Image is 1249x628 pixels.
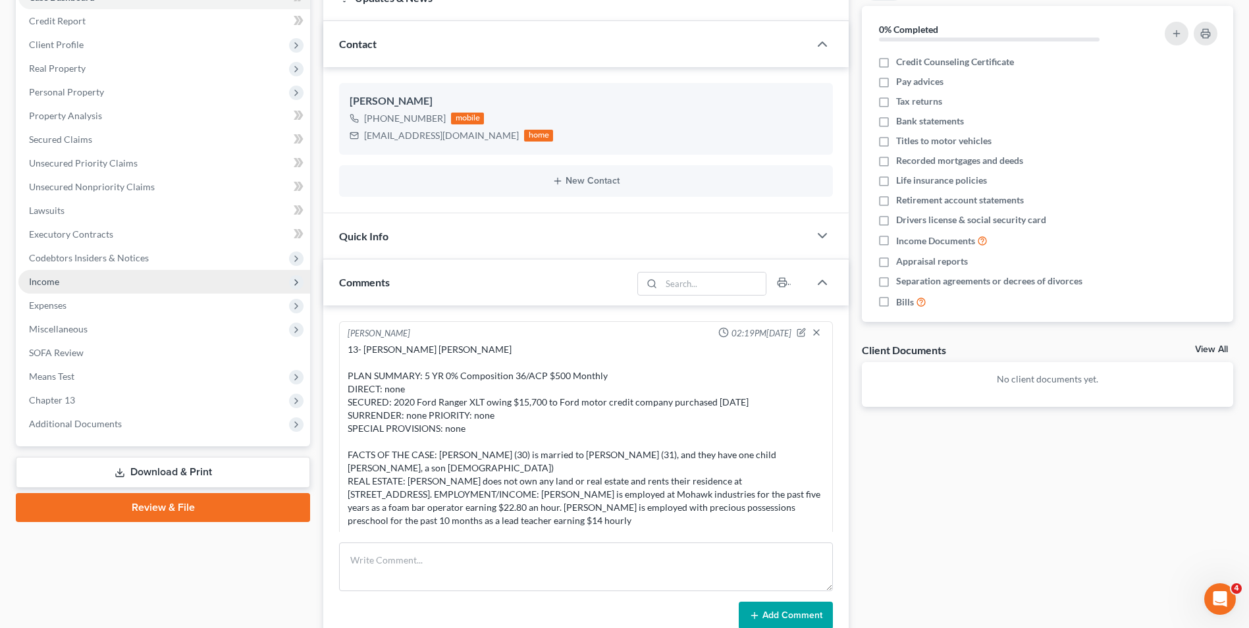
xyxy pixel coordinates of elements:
[896,213,1046,226] span: Drivers license & social security card
[731,327,791,340] span: 02:19PM[DATE]
[29,205,65,216] span: Lawsuits
[29,110,102,121] span: Property Analysis
[29,157,138,169] span: Unsecured Priority Claims
[339,38,377,50] span: Contact
[896,55,1014,68] span: Credit Counseling Certificate
[18,341,310,365] a: SOFA Review
[896,134,992,147] span: Titles to motor vehicles
[18,222,310,246] a: Executory Contracts
[29,39,84,50] span: Client Profile
[350,93,822,109] div: [PERSON_NAME]
[16,493,310,522] a: Review & File
[1231,583,1242,594] span: 4
[29,300,66,311] span: Expenses
[29,371,74,382] span: Means Test
[348,343,824,527] div: 13- [PERSON_NAME] [PERSON_NAME] PLAN SUMMARY: 5 YR 0% Composition 36/ACP $500 Monthly DIRECT: non...
[29,63,86,74] span: Real Property
[896,255,968,268] span: Appraisal reports
[862,343,946,357] div: Client Documents
[29,181,155,192] span: Unsecured Nonpriority Claims
[872,373,1223,386] p: No client documents yet.
[339,230,388,242] span: Quick Info
[18,9,310,33] a: Credit Report
[1204,583,1236,615] iframe: Intercom live chat
[896,75,943,88] span: Pay advices
[18,175,310,199] a: Unsecured Nonpriority Claims
[29,394,75,406] span: Chapter 13
[364,112,446,125] div: [PHONE_NUMBER]
[29,347,84,358] span: SOFA Review
[350,176,822,186] button: New Contact
[896,275,1082,288] span: Separation agreements or decrees of divorces
[896,95,942,108] span: Tax returns
[29,134,92,145] span: Secured Claims
[29,323,88,334] span: Miscellaneous
[364,129,519,142] div: [EMAIL_ADDRESS][DOMAIN_NAME]
[29,15,86,26] span: Credit Report
[29,252,149,263] span: Codebtors Insiders & Notices
[18,199,310,222] a: Lawsuits
[896,296,914,309] span: Bills
[896,174,987,187] span: Life insurance policies
[29,418,122,429] span: Additional Documents
[348,327,410,340] div: [PERSON_NAME]
[16,457,310,488] a: Download & Print
[896,154,1023,167] span: Recorded mortgages and deeds
[1195,345,1228,354] a: View All
[29,276,59,287] span: Income
[896,194,1024,207] span: Retirement account statements
[18,151,310,175] a: Unsecured Priority Claims
[29,228,113,240] span: Executory Contracts
[18,104,310,128] a: Property Analysis
[879,24,938,35] strong: 0% Completed
[339,276,390,288] span: Comments
[18,128,310,151] a: Secured Claims
[896,115,964,128] span: Bank statements
[29,86,104,97] span: Personal Property
[524,130,553,142] div: home
[896,234,975,248] span: Income Documents
[451,113,484,124] div: mobile
[661,273,766,295] input: Search...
